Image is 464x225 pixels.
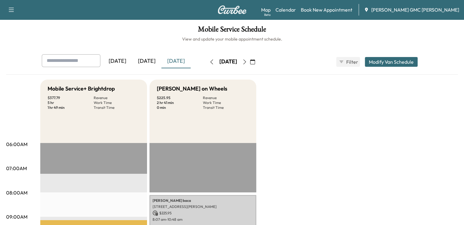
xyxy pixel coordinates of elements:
h1: Mobile Service Schedule [6,26,458,36]
div: [DATE] [219,58,237,66]
div: [DATE] [132,54,161,68]
a: Book New Appointment [301,6,352,13]
p: Work Time [94,100,140,105]
h6: View and update your mobile appointment schedule. [6,36,458,42]
p: Revenue [94,95,140,100]
p: $ 225.95 [157,95,203,100]
p: [PERSON_NAME] baca [153,198,253,203]
p: 06:00AM [6,141,27,148]
span: Filter [346,58,357,66]
p: Work Time [203,100,249,105]
p: Revenue [203,95,249,100]
p: 07:00AM [6,165,27,172]
div: Beta [264,12,271,17]
a: Calendar [275,6,296,13]
button: Modify Van Schedule [365,57,418,67]
p: 0 min [157,105,203,110]
p: $ 377.79 [48,95,94,100]
p: 5 hr [48,100,94,105]
p: 09:00AM [6,213,27,220]
p: Transit Time [203,105,249,110]
p: 2 hr 41 min [157,100,203,105]
p: [STREET_ADDRESS][PERSON_NAME] [153,204,253,209]
p: 08:00AM [6,189,27,196]
div: [DATE] [103,54,132,68]
p: $ 225.95 [153,210,253,216]
p: Transit Time [94,105,140,110]
p: 8:07 am - 10:48 am [153,217,253,222]
button: Filter [336,57,360,67]
img: Curbee Logo [218,5,247,14]
h5: [PERSON_NAME] on Wheels [157,84,227,93]
p: 1 hr 49 min [48,105,94,110]
a: MapBeta [261,6,271,13]
div: [DATE] [161,54,191,68]
h5: Mobile Service+ Brightdrop [48,84,115,93]
span: [PERSON_NAME] GMC [PERSON_NAME] [371,6,459,13]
